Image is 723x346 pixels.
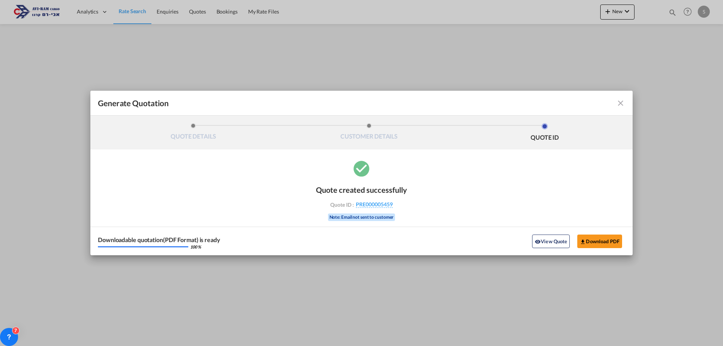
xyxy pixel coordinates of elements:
[356,201,393,208] span: PRE000005459
[535,239,541,245] md-icon: icon-eye
[318,201,405,208] div: Quote ID :
[90,91,633,255] md-dialog: Generate QuotationQUOTE ...
[352,159,371,178] md-icon: icon-checkbox-marked-circle
[281,123,457,143] li: CUSTOMER DETAILS
[98,98,169,108] span: Generate Quotation
[98,237,220,243] div: Downloadable quotation(PDF Format) is ready
[316,185,407,194] div: Quote created successfully
[616,99,625,108] md-icon: icon-close fg-AAA8AD cursor m-0
[328,213,395,221] div: Note: Email not sent to customer
[190,245,201,249] div: 100 %
[577,235,622,248] button: Download PDF
[532,235,570,248] button: icon-eyeView Quote
[580,239,586,245] md-icon: icon-download
[457,123,633,143] li: QUOTE ID
[105,123,281,143] li: QUOTE DETAILS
